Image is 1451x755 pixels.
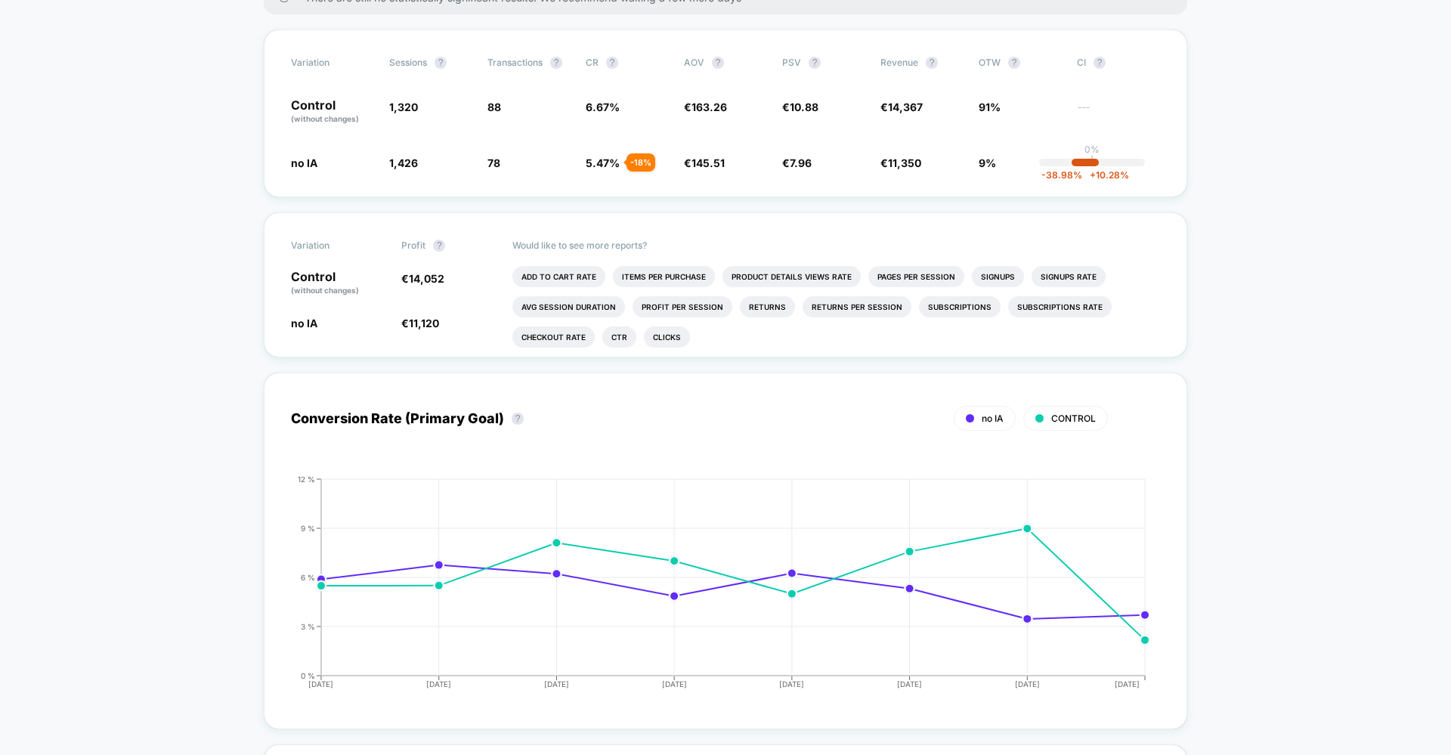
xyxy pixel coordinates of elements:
[586,101,620,113] span: 6.67 %
[684,57,704,68] span: AOV
[291,286,359,295] span: (without changes)
[291,57,374,69] span: Variation
[684,156,725,169] span: €
[1008,57,1020,69] button: ?
[782,57,801,68] span: PSV
[684,101,727,113] span: €
[880,101,923,113] span: €
[888,101,923,113] span: 14,367
[972,266,1024,287] li: Signups
[301,621,315,630] tspan: 3 %
[291,271,386,296] p: Control
[644,326,690,348] li: Clicks
[550,57,562,69] button: ?
[433,240,445,252] button: ?
[301,523,315,532] tspan: 9 %
[602,326,636,348] li: Ctr
[880,57,918,68] span: Revenue
[298,475,315,484] tspan: 12 %
[389,156,418,169] span: 1,426
[606,57,618,69] button: ?
[1091,155,1094,166] p: |
[301,572,315,581] tspan: 6 %
[401,240,425,251] span: Profit
[487,156,500,169] span: 78
[512,266,605,287] li: Add To Cart Rate
[1084,144,1100,155] p: 0%
[691,156,725,169] span: 145.51
[401,272,444,285] span: €
[291,317,317,330] span: no IA
[487,57,543,68] span: Transactions
[291,114,359,123] span: (without changes)
[1094,57,1106,69] button: ?
[982,413,1004,424] span: no IA
[790,156,812,169] span: 7.96
[897,679,922,688] tspan: [DATE]
[586,57,599,68] span: CR
[1051,413,1096,424] span: CONTROL
[809,57,821,69] button: ?
[740,296,795,317] li: Returns
[426,679,451,688] tspan: [DATE]
[544,679,569,688] tspan: [DATE]
[1077,103,1160,125] span: ---
[613,266,715,287] li: Items Per Purchase
[888,156,921,169] span: 11,350
[1008,296,1112,317] li: Subscriptions Rate
[722,266,861,287] li: Product Details Views Rate
[512,296,625,317] li: Avg Session Duration
[803,296,911,317] li: Returns Per Session
[308,679,333,688] tspan: [DATE]
[790,101,818,113] span: 10.88
[979,101,1001,113] span: 91%
[626,153,655,172] div: - 18 %
[435,57,447,69] button: ?
[389,57,427,68] span: Sessions
[1082,169,1129,181] span: 10.28 %
[1090,169,1096,181] span: +
[291,99,374,125] p: Control
[633,296,732,317] li: Profit Per Session
[487,101,501,113] span: 88
[662,679,687,688] tspan: [DATE]
[880,156,921,169] span: €
[868,266,964,287] li: Pages Per Session
[782,101,818,113] span: €
[586,156,620,169] span: 5.47 %
[979,57,1062,69] span: OTW
[979,156,996,169] span: 9%
[512,240,1161,251] p: Would like to see more reports?
[779,679,804,688] tspan: [DATE]
[1115,679,1140,688] tspan: [DATE]
[512,413,524,425] button: ?
[1041,169,1082,181] span: -38.98 %
[512,326,595,348] li: Checkout Rate
[409,317,439,330] span: 11,120
[301,670,315,679] tspan: 0 %
[389,101,418,113] span: 1,320
[919,296,1001,317] li: Subscriptions
[276,475,1145,702] div: CONVERSION_RATE
[1077,57,1160,69] span: CI
[1032,266,1106,287] li: Signups Rate
[1015,679,1040,688] tspan: [DATE]
[782,156,812,169] span: €
[401,317,439,330] span: €
[926,57,938,69] button: ?
[691,101,727,113] span: 163.26
[291,240,374,252] span: Variation
[409,272,444,285] span: 14,052
[712,57,724,69] button: ?
[291,156,317,169] span: no IA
